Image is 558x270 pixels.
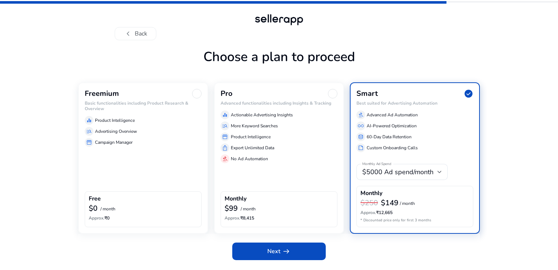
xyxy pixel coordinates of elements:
[222,156,228,162] span: gavel
[231,134,271,140] p: Product Intelligence
[231,145,274,151] p: Export Unlimited Data
[225,195,246,202] h4: Monthly
[115,27,156,40] button: chevron_leftBack
[367,134,412,140] p: 60-Day Data Retention
[100,207,115,211] p: / month
[360,190,382,197] h4: Monthly
[356,101,473,106] h6: Best suited for Advertising Automation
[78,49,480,82] h1: Choose a plan to proceed
[86,139,92,145] span: storefront
[222,134,228,140] span: storefront
[360,218,469,223] p: * Discounted price only for first 3 months
[221,101,337,106] h6: Advanced functionalities including Insights & Tracking
[241,207,256,211] p: / month
[367,123,417,129] p: AI-Powered Optimization
[360,199,378,207] h3: $250
[95,117,135,124] p: Product Intelligence
[232,243,326,260] button: Nextarrow_right_alt
[231,112,293,118] p: Actionable Advertising Insights
[231,123,278,129] p: More Keyword Searches
[360,210,376,215] span: Approx.
[360,210,469,215] h6: ₹12,665
[85,89,119,98] h3: Freemium
[362,168,433,176] span: $5000 Ad spend/month
[86,128,92,134] span: manage_search
[367,145,418,151] p: Custom Onboarding Calls
[267,247,291,256] span: Next
[225,215,240,221] span: Approx.
[358,134,364,140] span: database
[367,112,418,118] p: Advanced Ad Automation
[89,215,198,221] h6: ₹0
[381,198,398,208] b: $149
[89,203,98,213] b: $0
[225,215,333,221] h6: ₹8,415
[95,128,137,135] p: Advertising Overview
[85,101,202,111] h6: Basic functionalities including Product Research & Overview
[400,201,415,206] p: / month
[225,203,238,213] b: $99
[222,123,228,129] span: manage_search
[86,117,92,123] span: equalizer
[358,123,364,129] span: all_inclusive
[358,145,364,151] span: summarize
[124,29,133,38] span: chevron_left
[362,162,391,167] mat-label: Monthly Ad Spend
[89,195,101,202] h4: Free
[358,112,364,118] span: gavel
[356,89,378,98] h3: Smart
[222,112,228,118] span: equalizer
[89,215,104,221] span: Approx.
[464,89,473,98] span: check_circle
[95,139,133,146] p: Campaign Manager
[231,155,268,162] p: No Ad Automation
[282,247,291,256] span: arrow_right_alt
[221,89,233,98] h3: Pro
[222,145,228,151] span: ios_share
